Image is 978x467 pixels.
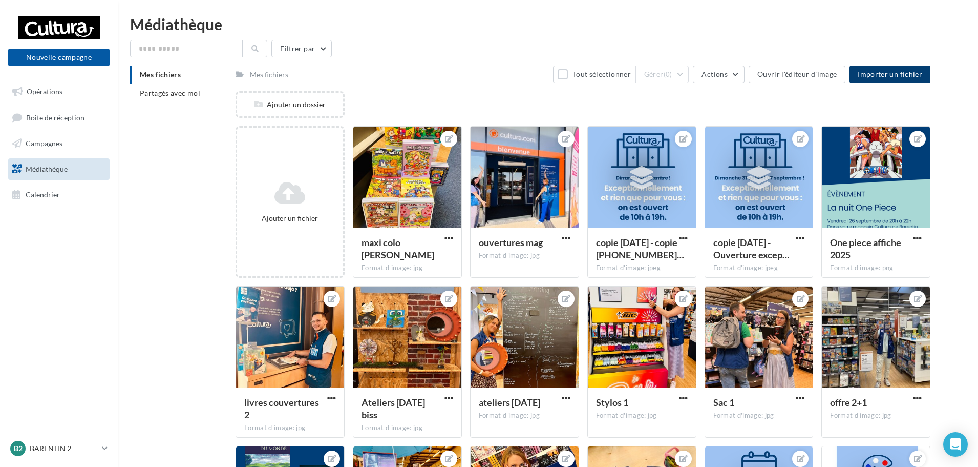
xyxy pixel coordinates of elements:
[596,263,688,273] div: Format d'image: jpeg
[26,165,68,173] span: Médiathèque
[713,263,805,273] div: Format d'image: jpeg
[596,237,684,260] span: copie 26-08-2025 - copie 26-08-2025 - Ouverture exceptionnelle 10h-19h
[140,70,181,79] span: Mes fichiers
[30,443,98,454] p: BARENTIN 2
[749,66,845,83] button: Ouvrir l'éditeur d'image
[26,113,84,121] span: Boîte de réception
[8,439,110,458] a: B2 BARENTIN 2
[271,40,332,57] button: Filtrer par
[244,397,319,420] span: livres couvertures 2
[635,66,689,83] button: Gérer(0)
[479,237,543,248] span: ouvertures mag
[362,237,434,260] span: maxi colo julie
[6,81,112,103] a: Opérations
[6,184,112,206] a: Calendrier
[6,107,112,129] a: Boîte de réception
[830,397,867,408] span: offre 2+1
[362,423,453,433] div: Format d'image: jpg
[362,263,453,273] div: Format d'image: jpg
[849,66,930,83] button: Importer un fichier
[27,87,62,96] span: Opérations
[6,133,112,154] a: Campagnes
[830,411,922,420] div: Format d'image: jpg
[362,397,425,420] span: Ateliers sept 2025 biss
[26,139,62,148] span: Campagnes
[713,397,734,408] span: Sac 1
[241,213,339,224] div: Ajouter un fichier
[26,190,60,198] span: Calendrier
[858,70,922,78] span: Importer un fichier
[140,89,200,97] span: Partagés avec moi
[713,411,805,420] div: Format d'image: jpg
[250,70,288,80] div: Mes fichiers
[237,99,343,110] div: Ajouter un dossier
[244,423,336,433] div: Format d'image: jpg
[479,397,540,408] span: ateliers sept 2025
[596,411,688,420] div: Format d'image: jpg
[130,16,966,32] div: Médiathèque
[943,432,968,457] div: Open Intercom Messenger
[6,158,112,180] a: Médiathèque
[701,70,727,78] span: Actions
[553,66,635,83] button: Tout sélectionner
[479,251,570,260] div: Format d'image: jpg
[693,66,744,83] button: Actions
[8,49,110,66] button: Nouvelle campagne
[479,411,570,420] div: Format d'image: jpg
[664,70,672,78] span: (0)
[830,263,922,273] div: Format d'image: png
[713,237,790,260] span: copie 26-08-2025 - Ouverture exceptionnelle 10h-19h
[830,237,901,260] span: One piece affiche 2025
[596,397,628,408] span: Stylos 1
[14,443,23,454] span: B2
